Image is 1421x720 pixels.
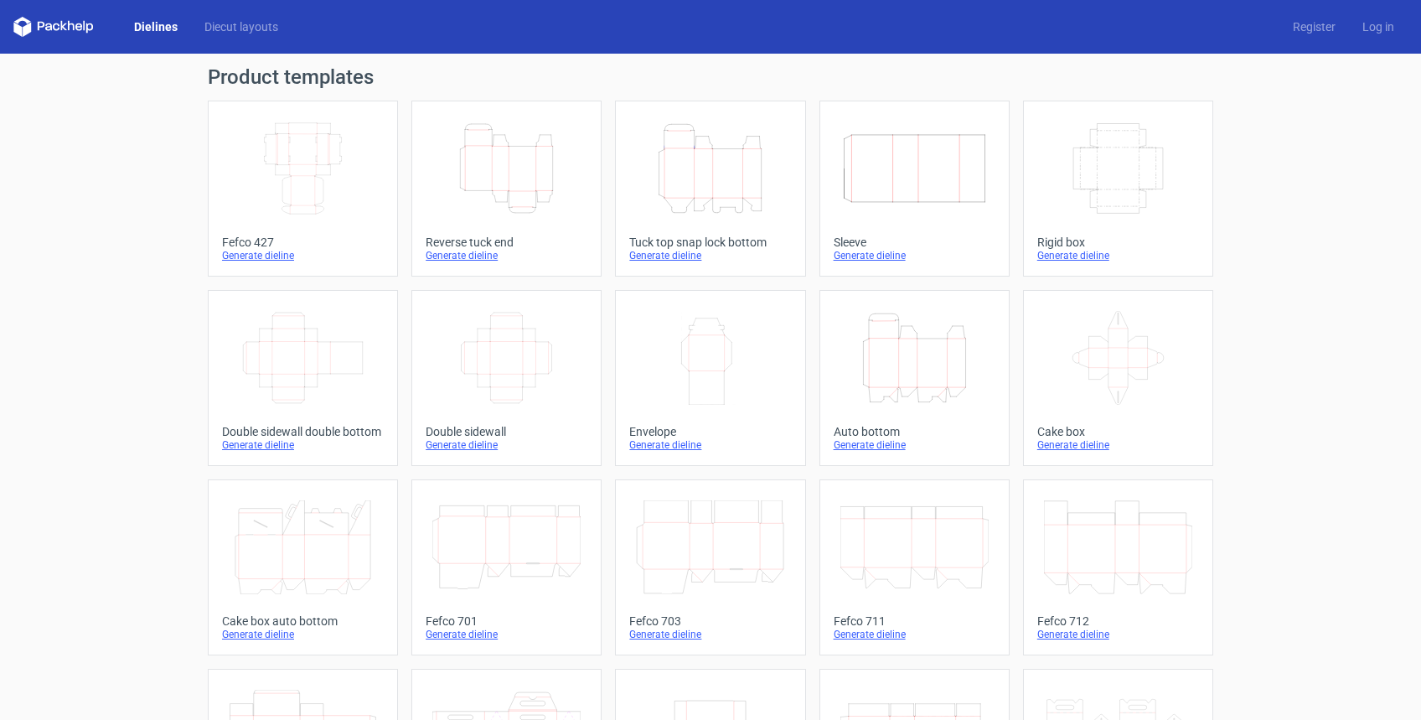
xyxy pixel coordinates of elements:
[1279,18,1349,35] a: Register
[1023,290,1213,466] a: Cake boxGenerate dieline
[411,101,602,277] a: Reverse tuck endGenerate dieline
[121,18,191,35] a: Dielines
[819,479,1010,655] a: Fefco 711Generate dieline
[191,18,292,35] a: Diecut layouts
[615,479,805,655] a: Fefco 703Generate dieline
[1349,18,1408,35] a: Log in
[411,479,602,655] a: Fefco 701Generate dieline
[208,67,1213,87] h1: Product templates
[222,236,384,249] div: Fefco 427
[222,425,384,438] div: Double sidewall double bottom
[426,438,587,452] div: Generate dieline
[834,236,995,249] div: Sleeve
[208,101,398,277] a: Fefco 427Generate dieline
[615,101,805,277] a: Tuck top snap lock bottomGenerate dieline
[1037,438,1199,452] div: Generate dieline
[426,628,587,641] div: Generate dieline
[819,101,1010,277] a: SleeveGenerate dieline
[426,425,587,438] div: Double sidewall
[426,249,587,262] div: Generate dieline
[834,614,995,628] div: Fefco 711
[834,425,995,438] div: Auto bottom
[208,479,398,655] a: Cake box auto bottomGenerate dieline
[208,290,398,466] a: Double sidewall double bottomGenerate dieline
[1023,101,1213,277] a: Rigid boxGenerate dieline
[222,438,384,452] div: Generate dieline
[834,249,995,262] div: Generate dieline
[1037,614,1199,628] div: Fefco 712
[629,614,791,628] div: Fefco 703
[222,614,384,628] div: Cake box auto bottom
[629,438,791,452] div: Generate dieline
[426,236,587,249] div: Reverse tuck end
[629,249,791,262] div: Generate dieline
[629,236,791,249] div: Tuck top snap lock bottom
[1037,425,1199,438] div: Cake box
[834,628,995,641] div: Generate dieline
[1023,479,1213,655] a: Fefco 712Generate dieline
[222,249,384,262] div: Generate dieline
[426,614,587,628] div: Fefco 701
[411,290,602,466] a: Double sidewallGenerate dieline
[1037,236,1199,249] div: Rigid box
[1037,249,1199,262] div: Generate dieline
[819,290,1010,466] a: Auto bottomGenerate dieline
[222,628,384,641] div: Generate dieline
[629,628,791,641] div: Generate dieline
[1037,628,1199,641] div: Generate dieline
[615,290,805,466] a: EnvelopeGenerate dieline
[834,438,995,452] div: Generate dieline
[629,425,791,438] div: Envelope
